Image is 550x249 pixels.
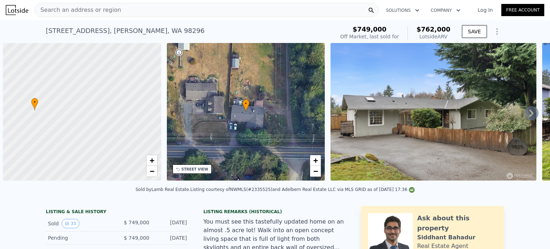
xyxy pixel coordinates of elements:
[310,155,321,166] a: Zoom in
[149,167,154,176] span: −
[409,187,415,193] img: NWMLS Logo
[48,234,112,241] div: Pending
[6,5,28,15] img: Lotside
[155,219,187,228] div: [DATE]
[31,98,38,110] div: •
[380,4,425,17] button: Solutions
[149,156,154,165] span: +
[313,156,318,165] span: +
[310,166,321,177] a: Zoom out
[331,43,536,181] img: Sale: 126740155 Parcel: 103821691
[353,25,387,33] span: $749,000
[242,99,250,112] div: •
[425,4,466,17] button: Company
[416,33,450,40] div: Lotside ARV
[416,25,450,33] span: $762,000
[31,99,38,105] span: •
[190,187,415,192] div: Listing courtesy of NWMLS (#2335525) and Adelbern Real Estate LLC via MLS GRID as of [DATE] 17:36
[203,209,347,215] div: Listing Remarks (Historical)
[340,33,399,40] div: Off Market, last sold for
[62,219,79,228] button: View historical data
[35,6,121,14] span: Search an address or region
[469,6,501,14] a: Log In
[124,235,149,241] span: $ 749,000
[46,26,204,36] div: [STREET_ADDRESS] , [PERSON_NAME] , WA 98296
[124,220,149,225] span: $ 749,000
[242,100,250,107] span: •
[146,166,157,177] a: Zoom out
[46,209,189,216] div: LISTING & SALE HISTORY
[417,233,476,242] div: Siddhant Bahadur
[313,167,318,176] span: −
[417,213,497,233] div: Ask about this property
[501,4,544,16] a: Free Account
[462,25,487,38] button: SAVE
[490,24,504,39] button: Show Options
[155,234,187,241] div: [DATE]
[48,219,112,228] div: Sold
[135,187,190,192] div: Sold by Lamb Real Estate .
[146,155,157,166] a: Zoom in
[182,167,208,172] div: STREET VIEW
